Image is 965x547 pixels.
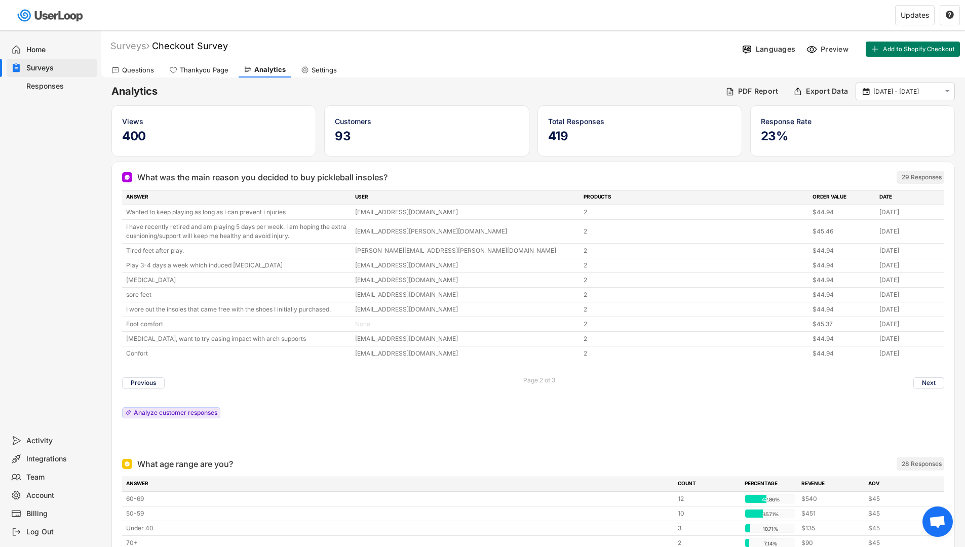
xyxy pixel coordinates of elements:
[821,45,851,54] div: Preview
[26,509,93,519] div: Billing
[15,5,87,26] img: userloop-logo-01.svg
[902,173,942,181] div: 29 Responses
[742,44,752,55] img: Language%20Icon.svg
[943,87,952,96] button: 
[868,524,929,533] div: $45
[26,527,93,537] div: Log Out
[122,116,305,127] div: Views
[879,276,940,285] div: [DATE]
[813,208,873,217] div: $44.94
[26,63,93,73] div: Surveys
[678,524,739,533] div: 3
[868,509,929,518] div: $45
[335,116,518,127] div: Customers
[747,524,794,533] div: 10.71%
[813,320,873,329] div: $45.37
[122,66,154,74] div: Questions
[866,42,960,57] button: Add to Shopify Checkout
[584,227,806,236] div: 2
[584,305,806,314] div: 2
[801,509,862,518] div: $451
[548,129,731,144] h5: 419
[883,46,955,52] span: Add to Shopify Checkout
[868,480,929,489] div: AOV
[110,40,149,52] div: Surveys
[813,227,873,236] div: $45.46
[868,494,929,503] div: $45
[738,87,779,96] div: PDF Report
[126,480,672,489] div: ANSWER
[26,454,93,464] div: Integrations
[879,227,940,236] div: [DATE]
[355,320,578,329] div: None
[801,494,862,503] div: $540
[747,510,794,519] div: 35.71%
[111,85,718,98] h6: Analytics
[355,276,578,285] div: [EMAIL_ADDRESS][DOMAIN_NAME]
[761,129,944,144] h5: 23%
[584,276,806,285] div: 2
[355,305,578,314] div: [EMAIL_ADDRESS][DOMAIN_NAME]
[137,458,233,470] div: What age range are you?
[548,116,731,127] div: Total Responses
[922,506,953,537] div: Open chat
[879,261,940,270] div: [DATE]
[355,246,578,255] div: [PERSON_NAME][EMAIL_ADDRESS][PERSON_NAME][DOMAIN_NAME]
[813,290,873,299] div: $44.94
[584,349,806,358] div: 2
[355,208,578,217] div: [EMAIL_ADDRESS][DOMAIN_NAME]
[122,377,165,388] button: Previous
[861,87,871,96] button: 
[126,290,349,299] div: sore feet
[584,320,806,329] div: 2
[126,524,672,533] div: Under 40
[806,87,848,96] div: Export Data
[879,246,940,255] div: [DATE]
[26,436,93,446] div: Activity
[126,246,349,255] div: Tired feet after play.
[122,129,305,144] h5: 400
[678,494,739,503] div: 12
[913,377,944,388] button: Next
[678,509,739,518] div: 10
[813,334,873,343] div: $44.94
[124,461,130,467] img: Single Select
[813,349,873,358] div: $44.94
[813,305,873,314] div: $44.94
[126,334,349,343] div: [MEDICAL_DATA], want to try easing impact with arch supports
[584,246,806,255] div: 2
[355,290,578,299] div: [EMAIL_ADDRESS][DOMAIN_NAME]
[813,246,873,255] div: $44.94
[126,494,672,503] div: 60-69
[126,222,349,241] div: I have recently retired and am playing 5 days per week. I am hoping the extra cushioning/support ...
[879,305,940,314] div: [DATE]
[126,320,349,329] div: Foot comfort
[678,480,739,489] div: COUNT
[879,320,940,329] div: [DATE]
[124,174,130,180] img: Open Ended
[584,208,806,217] div: 2
[26,473,93,482] div: Team
[355,193,578,202] div: USER
[879,208,940,217] div: [DATE]
[26,45,93,55] div: Home
[126,349,349,358] div: Confort
[335,129,518,144] h5: 93
[801,524,862,533] div: $135
[946,10,954,19] text: 
[152,41,228,51] font: Checkout Survey
[756,45,795,54] div: Languages
[126,509,672,518] div: 50-59
[126,208,349,217] div: Wanted to keep playing as long as i can prevent i njuries
[584,290,806,299] div: 2
[26,491,93,500] div: Account
[879,290,940,299] div: [DATE]
[355,261,578,270] div: [EMAIL_ADDRESS][DOMAIN_NAME]
[254,65,286,74] div: Analytics
[945,11,954,20] button: 
[813,261,873,270] div: $44.94
[761,116,944,127] div: Response Rate
[355,227,578,236] div: [EMAIL_ADDRESS][PERSON_NAME][DOMAIN_NAME]
[523,377,555,383] div: Page 2 of 3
